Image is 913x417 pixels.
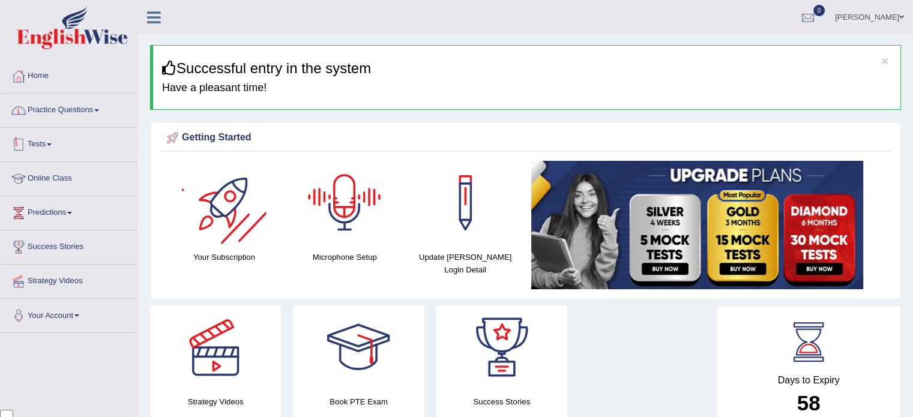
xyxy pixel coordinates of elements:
[1,128,137,158] a: Tests
[1,299,137,329] a: Your Account
[291,251,399,263] h4: Microphone Setup
[730,375,887,386] h4: Days to Expiry
[170,251,279,263] h4: Your Subscription
[1,196,137,226] a: Predictions
[1,230,137,260] a: Success Stories
[1,265,137,295] a: Strategy Videos
[531,161,863,289] img: small5.jpg
[813,5,825,16] span: 0
[164,129,887,147] div: Getting Started
[411,251,520,276] h4: Update [PERSON_NAME] Login Detail
[881,55,888,67] button: ×
[436,395,567,408] h4: Success Stories
[162,61,891,76] h3: Successful entry in the system
[797,391,821,415] b: 58
[293,395,424,408] h4: Book PTE Exam
[1,94,137,124] a: Practice Questions
[1,59,137,89] a: Home
[162,82,891,94] h4: Have a pleasant time!
[150,395,281,408] h4: Strategy Videos
[1,162,137,192] a: Online Class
